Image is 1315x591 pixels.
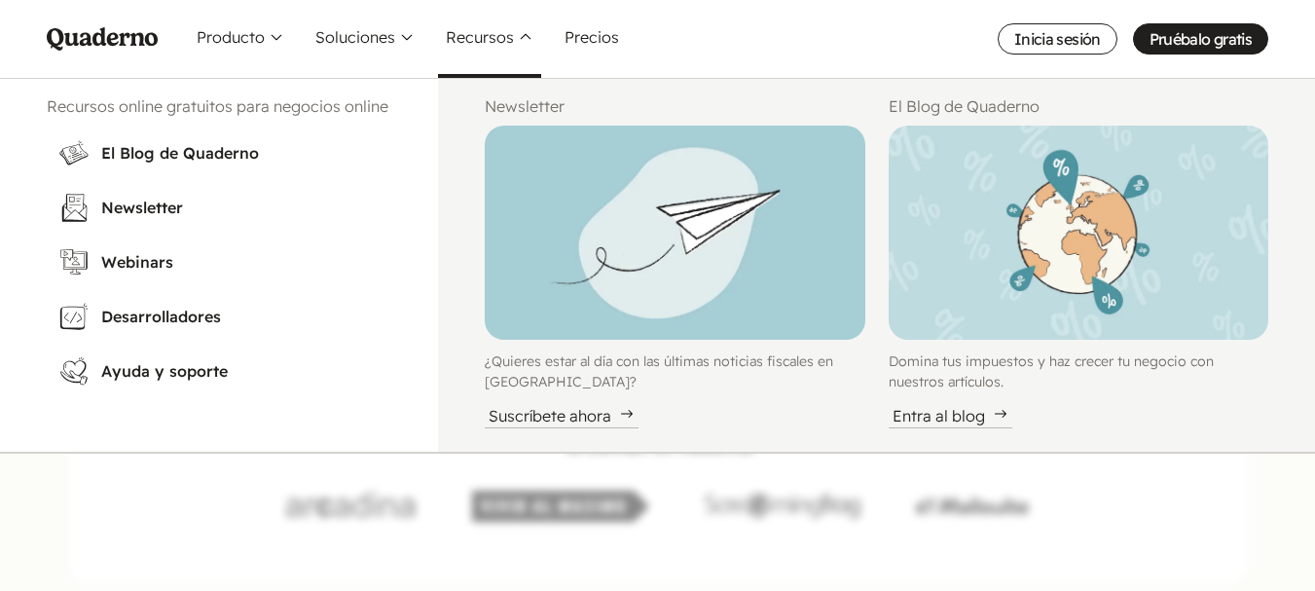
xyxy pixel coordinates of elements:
a: El Blog de Quaderno [47,126,391,180]
h3: Ayuda y soporte [101,359,380,383]
h3: Desarrolladores [101,305,380,328]
h2: Recursos online gratuitos para negocios online [47,94,391,118]
a: Illustration of Worldwide Tax GuidesDomina tus impuestos y haz crecer tu negocio con nuestros art... [889,126,1268,428]
a: Pruébalo gratis [1133,23,1268,55]
img: Paper plain illustration [485,126,864,340]
a: Newsletter [47,180,391,235]
h2: El Blog de Quaderno [889,94,1268,118]
div: Entra al blog [889,404,1012,428]
h3: Webinars [101,250,380,274]
h3: Newsletter [101,196,380,219]
a: Desarrolladores [47,289,391,344]
a: Inicia sesión [998,23,1117,55]
a: Webinars [47,235,391,289]
h3: El Blog de Quaderno [101,141,380,165]
a: Paper plain illustration¿Quieres estar al día con las últimas noticias fiscales en [GEOGRAPHIC_DA... [485,126,864,428]
a: Ayuda y soporte [47,344,391,398]
p: Domina tus impuestos y haz crecer tu negocio con nuestros artículos. [889,351,1268,392]
p: ¿Quieres estar al día con las últimas noticias fiscales en [GEOGRAPHIC_DATA]? [485,351,864,392]
img: Illustration of Worldwide Tax Guides [889,126,1268,340]
div: Suscríbete ahora [485,404,639,428]
h2: Newsletter [485,94,864,118]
